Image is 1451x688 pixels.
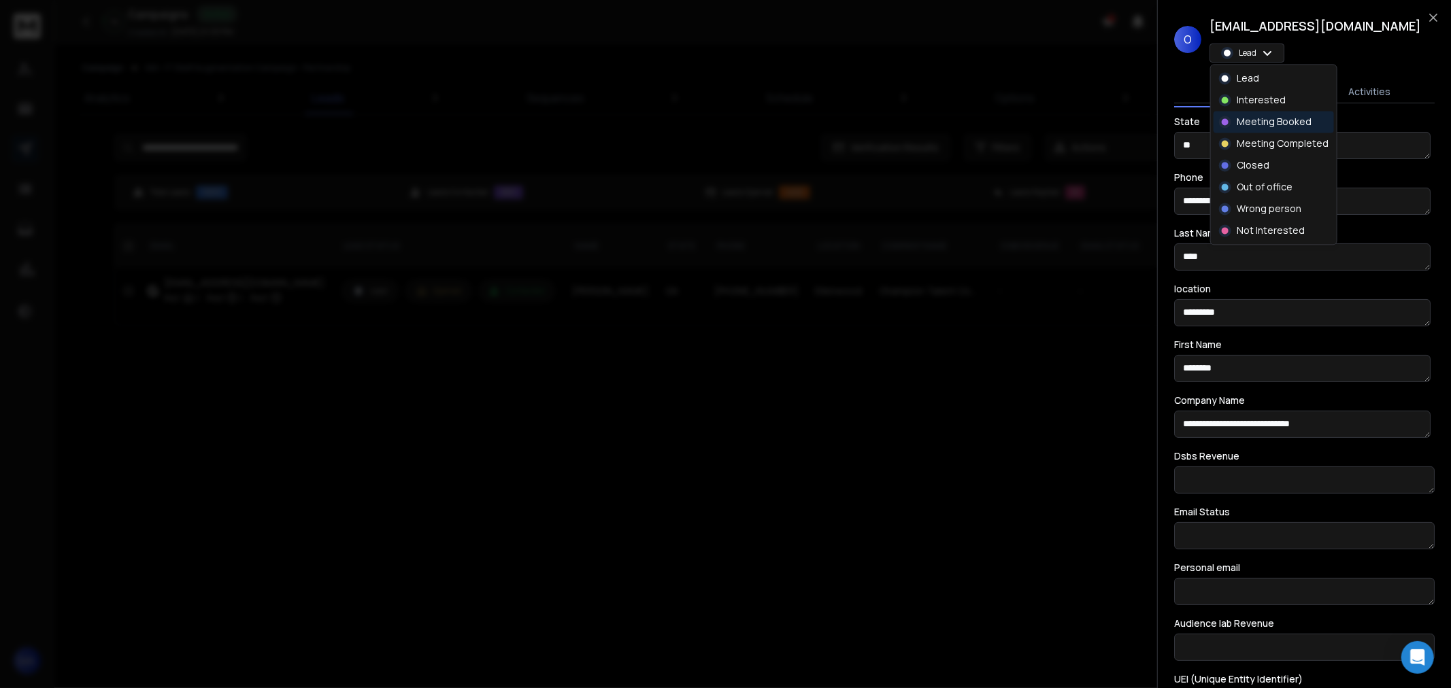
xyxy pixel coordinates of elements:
[1237,71,1259,85] p: Lead
[1237,158,1269,172] p: Closed
[1237,115,1312,128] p: Meeting Booked
[1237,137,1329,150] p: Meeting Completed
[1237,93,1286,107] p: Interested
[1401,641,1434,674] div: Open Intercom Messenger
[1237,202,1301,216] p: Wrong person
[1237,180,1292,194] p: Out of office
[1237,224,1305,237] p: Not Interested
